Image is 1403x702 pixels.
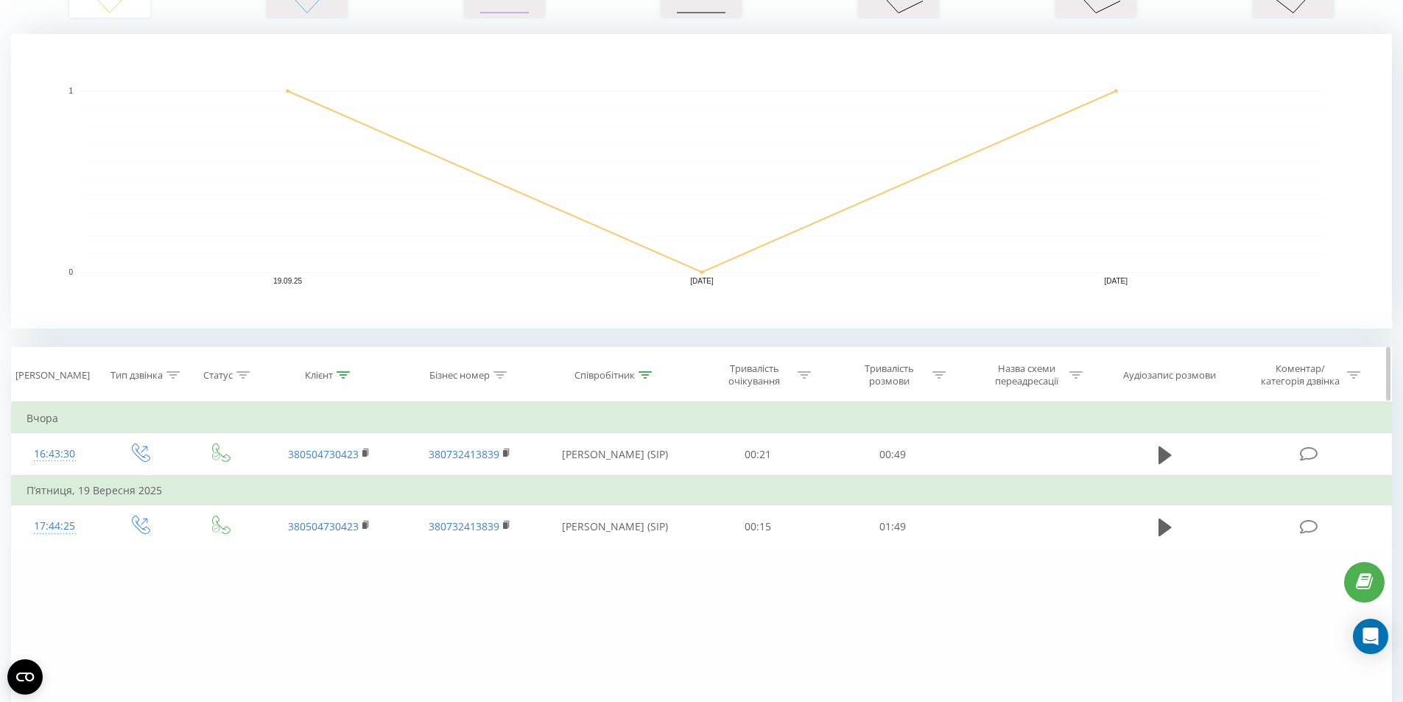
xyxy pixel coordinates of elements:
td: П’ятниця, 19 Вересня 2025 [12,476,1392,505]
text: 19.09.25 [273,277,302,285]
text: [DATE] [1105,277,1128,285]
div: Open Intercom Messenger [1353,619,1388,654]
div: Бізнес номер [429,369,490,382]
div: 17:44:25 [27,512,83,541]
a: 380732413839 [429,519,499,533]
td: Вчора [12,404,1392,433]
a: 380732413839 [429,447,499,461]
svg: A chart. [11,34,1392,329]
td: 01:49 [826,505,960,548]
div: 16:43:30 [27,440,83,468]
a: 380504730423 [288,519,359,533]
div: [PERSON_NAME] [15,369,90,382]
div: Тривалість розмови [850,362,929,387]
div: Співробітник [574,369,635,382]
td: 00:49 [826,433,960,477]
td: [PERSON_NAME] (SIP) [540,433,691,477]
div: Тип дзвінка [110,369,163,382]
div: Назва схеми переадресації [987,362,1066,387]
td: 00:15 [691,505,826,548]
div: Статус [203,369,233,382]
text: 1 [68,87,73,95]
div: Тривалість очікування [715,362,794,387]
div: Аудіозапис розмови [1123,369,1216,382]
text: 0 [68,268,73,276]
text: [DATE] [690,277,714,285]
div: Коментар/категорія дзвінка [1257,362,1343,387]
td: [PERSON_NAME] (SIP) [540,505,691,548]
button: Open CMP widget [7,659,43,695]
a: 380504730423 [288,447,359,461]
td: 00:21 [691,433,826,477]
div: Клієнт [305,369,333,382]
